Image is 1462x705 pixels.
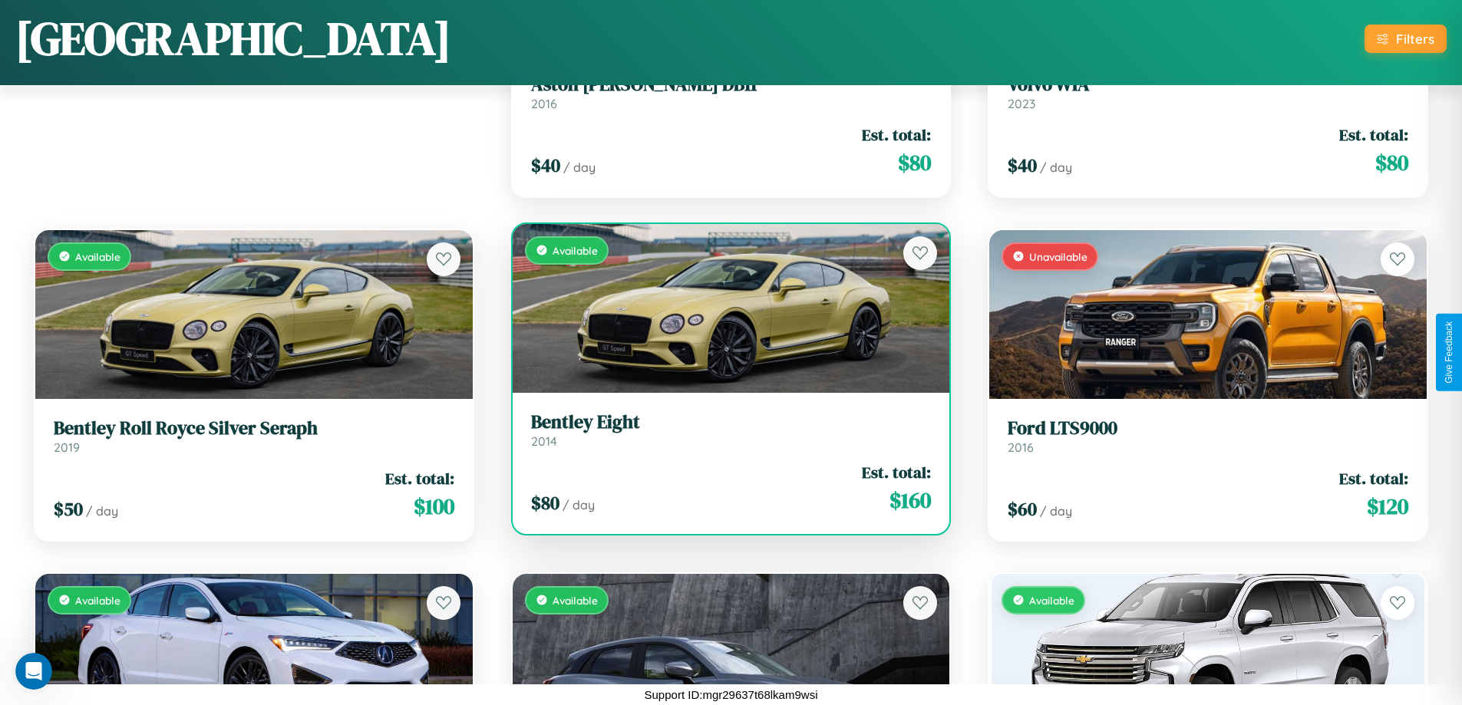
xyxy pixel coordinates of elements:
span: Available [75,250,120,263]
span: / day [1040,503,1072,519]
span: Est. total: [1339,124,1408,146]
span: 2019 [54,440,80,455]
span: $ 100 [414,491,454,522]
h3: Bentley Roll Royce Silver Seraph [54,417,454,440]
h1: [GEOGRAPHIC_DATA] [15,7,451,70]
span: / day [1040,160,1072,175]
div: Give Feedback [1444,321,1454,384]
span: Unavailable [1029,250,1087,263]
button: Filters [1365,25,1447,53]
span: $ 80 [531,490,559,516]
h3: Volvo WIA [1008,74,1408,96]
iframe: Intercom live chat [15,653,52,690]
h3: Ford LTS9000 [1008,417,1408,440]
span: $ 160 [889,485,931,516]
span: Available [1029,594,1074,607]
p: Support ID: mgr29637t68lkam9wsi [645,684,818,705]
span: 2014 [531,433,557,449]
a: Aston [PERSON_NAME] DB112016 [531,74,932,111]
span: $ 60 [1008,496,1037,522]
span: $ 40 [531,153,560,178]
span: Est. total: [1339,467,1408,489]
span: 2023 [1008,96,1035,111]
span: 2016 [1008,440,1034,455]
span: Available [553,244,598,257]
a: Ford LTS90002016 [1008,417,1408,455]
span: $ 120 [1367,491,1408,522]
span: Available [75,594,120,607]
span: $ 80 [1375,147,1408,178]
span: / day [563,160,596,175]
span: Est. total: [385,467,454,489]
span: Est. total: [862,124,931,146]
div: Filters [1396,31,1434,47]
span: $ 80 [898,147,931,178]
span: Available [553,594,598,607]
h3: Bentley Eight [531,411,932,433]
span: / day [86,503,118,519]
a: Bentley Eight2014 [531,411,932,449]
span: $ 50 [54,496,83,522]
span: 2016 [531,96,557,111]
span: $ 40 [1008,153,1037,178]
span: Est. total: [862,461,931,483]
a: Bentley Roll Royce Silver Seraph2019 [54,417,454,455]
span: / day [563,497,595,512]
a: Volvo WIA2023 [1008,74,1408,111]
h3: Aston [PERSON_NAME] DB11 [531,74,932,96]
